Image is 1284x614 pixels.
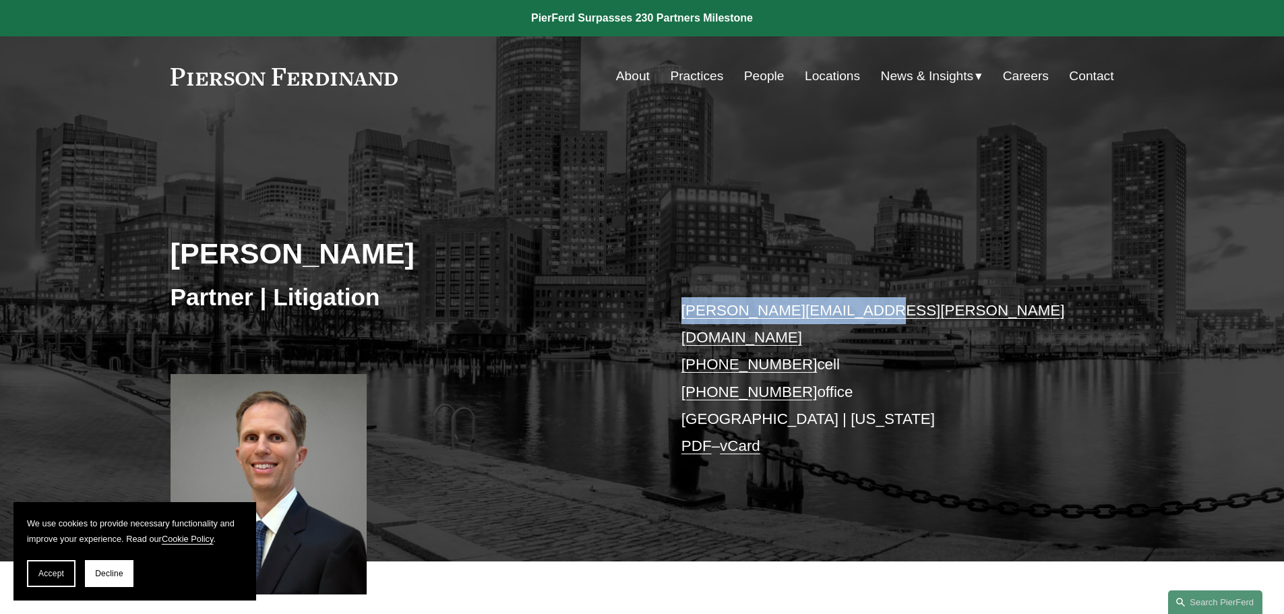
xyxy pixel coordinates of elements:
[805,63,860,89] a: Locations
[670,63,723,89] a: Practices
[681,383,818,400] a: [PHONE_NUMBER]
[881,63,983,89] a: folder dropdown
[13,502,256,601] section: Cookie banner
[27,560,75,587] button: Accept
[681,437,712,454] a: PDF
[881,65,974,88] span: News & Insights
[681,302,1065,346] a: [PERSON_NAME][EMAIL_ADDRESS][PERSON_NAME][DOMAIN_NAME]
[1168,590,1262,614] a: Search this site
[720,437,760,454] a: vCard
[38,569,64,578] span: Accept
[681,356,818,373] a: [PHONE_NUMBER]
[1003,63,1049,89] a: Careers
[171,236,642,271] h2: [PERSON_NAME]
[95,569,123,578] span: Decline
[171,282,642,312] h3: Partner | Litigation
[85,560,133,587] button: Decline
[616,63,650,89] a: About
[1069,63,1113,89] a: Contact
[744,63,785,89] a: People
[162,534,214,544] a: Cookie Policy
[681,297,1074,460] p: cell office [GEOGRAPHIC_DATA] | [US_STATE] –
[27,516,243,547] p: We use cookies to provide necessary functionality and improve your experience. Read our .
